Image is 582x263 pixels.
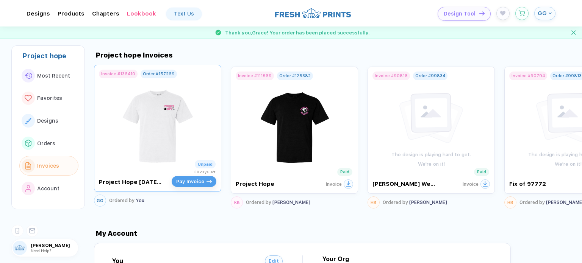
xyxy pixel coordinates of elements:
span: KB [234,200,240,205]
img: user profile [13,241,27,255]
span: Pay Invoice [176,179,204,184]
img: link to icon [25,162,31,170]
div: Invoice # 111869 [238,73,272,78]
button: HB [504,196,516,209]
span: Favorites [37,95,62,101]
span: Design Tool [444,11,476,17]
img: logo [275,7,351,19]
div: My Account [94,229,582,237]
div: ChaptersToggle dropdown menu chapters [92,10,119,17]
div: Fix of 97772 [509,181,573,187]
div: Paid [340,170,349,174]
img: link to icon [25,140,31,146]
button: link to iconDesigns [19,111,78,131]
span: GG [97,198,103,203]
span: Need Help? [31,248,51,253]
span: GG [538,10,547,17]
span: [PERSON_NAME] [31,243,78,248]
span: Ordered by [383,200,408,205]
div: Order # 157269 [143,72,175,76]
div: Your Org [322,255,349,263]
div: Order # 99834 [415,73,445,78]
img: icon [207,181,212,184]
span: Orders [37,140,55,146]
div: Order # 99813 [552,73,582,78]
button: Design Toolicon [438,7,491,21]
div: [PERSON_NAME] Wedding [372,181,436,187]
button: link to iconInvoices [19,156,78,176]
button: HB [368,196,380,209]
div: You [109,198,144,203]
div: Invoice #136410Order #157269Project Hope [DATE]-[DATE]Unpaid30 days leftPay InvoiceiconGGOrdered ... [94,65,221,207]
button: KB [231,196,243,209]
a: Text Us [166,8,202,20]
div: Project Hope [DATE]-[DATE] [99,179,162,185]
div: Invoice #111869Order #125382Project HopePaidInvoiceKBOrdered by [PERSON_NAME] [231,67,358,209]
img: link to icon [25,185,31,192]
button: link to iconAccount [19,179,78,198]
span: Account [37,185,59,191]
button: GG [94,195,106,207]
button: GG [534,7,555,20]
span: HB [371,200,377,205]
div: Text Us [174,11,194,17]
div: Paid [477,170,486,174]
span: Most Recent [37,73,70,79]
span: Ordered by [519,200,545,205]
span: Designs [37,118,58,124]
button: link to iconMost Recent [19,66,78,86]
img: link to icon [25,73,32,79]
button: link to iconFavorites [19,89,78,108]
img: link to icon [25,95,32,101]
div: [PERSON_NAME] [246,200,310,205]
div: 30 days left [172,170,216,174]
img: 1726086211155oixgz_nt_front.jpeg [252,80,337,169]
div: Invoice # 136410 [101,72,135,76]
div: Invoice # 90816 [375,73,408,78]
button: link to iconOrders [19,134,78,153]
img: b0c0440e-3062-44a3-9a99-15a03b880624_nt_front_1755618769496.jpg [115,78,200,167]
span: Ordered by [246,200,271,205]
span: Ordered by [109,198,135,203]
span: Thank you, Grace ! Your order has been placed successfully. [225,30,370,36]
div: Lookbook [127,10,156,17]
span: Invoices [37,163,59,169]
div: ProductsToggle dropdown menu [58,10,84,17]
div: Project Hope [236,181,299,187]
span: Invoice [463,182,479,187]
img: success gif [212,26,224,39]
div: The design is playing hard to get. We're on it! [385,150,478,169]
div: Project hope [22,52,78,60]
div: DesignsToggle dropdown menu [27,10,50,17]
div: Invoice # 90794 [512,73,545,78]
div: Invoice #90816Order #99834The design is playing hard to get. We're on it![PERSON_NAME] WeddingPai... [368,67,495,209]
span: Invoice [326,182,342,187]
div: Unpaid [198,162,213,167]
span: HB [507,200,513,205]
img: icon [479,11,485,16]
div: Project hope Invoices [94,51,173,59]
button: Pay Invoiceicon [172,176,216,187]
div: LookbookToggle dropdown menu chapters [127,10,156,17]
div: [PERSON_NAME] [383,200,447,205]
img: link to icon [25,118,31,123]
div: Order # 125382 [279,73,311,78]
img: image_error.svg [397,92,465,145]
